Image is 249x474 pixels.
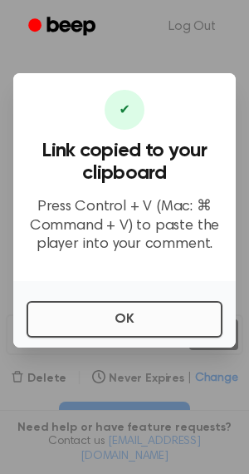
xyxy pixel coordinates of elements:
a: Beep [17,11,110,43]
div: ✔ [105,90,144,130]
a: Log Out [152,7,232,47]
h3: Link copied to your clipboard [27,140,222,185]
button: OK [27,301,222,338]
p: Press Control + V (Mac: ⌘ Command + V) to paste the player into your comment. [27,198,222,254]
